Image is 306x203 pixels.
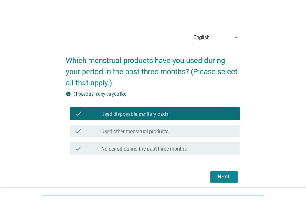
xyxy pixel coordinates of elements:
div: Next [215,173,233,181]
label: Choose as many as you like [73,92,126,97]
label: Used disposable sanitary pads [101,111,168,117]
button: Next [210,171,238,183]
i: check [75,127,82,135]
i: info [66,92,71,97]
i: arrow_drop_down [233,34,240,41]
div: English [194,35,210,40]
i: check [75,110,82,117]
i: check [75,145,82,152]
h2: Which menstrual products have you used during your period in the past three months? (Please selec... [66,49,240,88]
label: Used other menstrual products [101,129,168,135]
label: No period during the past three months [101,146,187,152]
